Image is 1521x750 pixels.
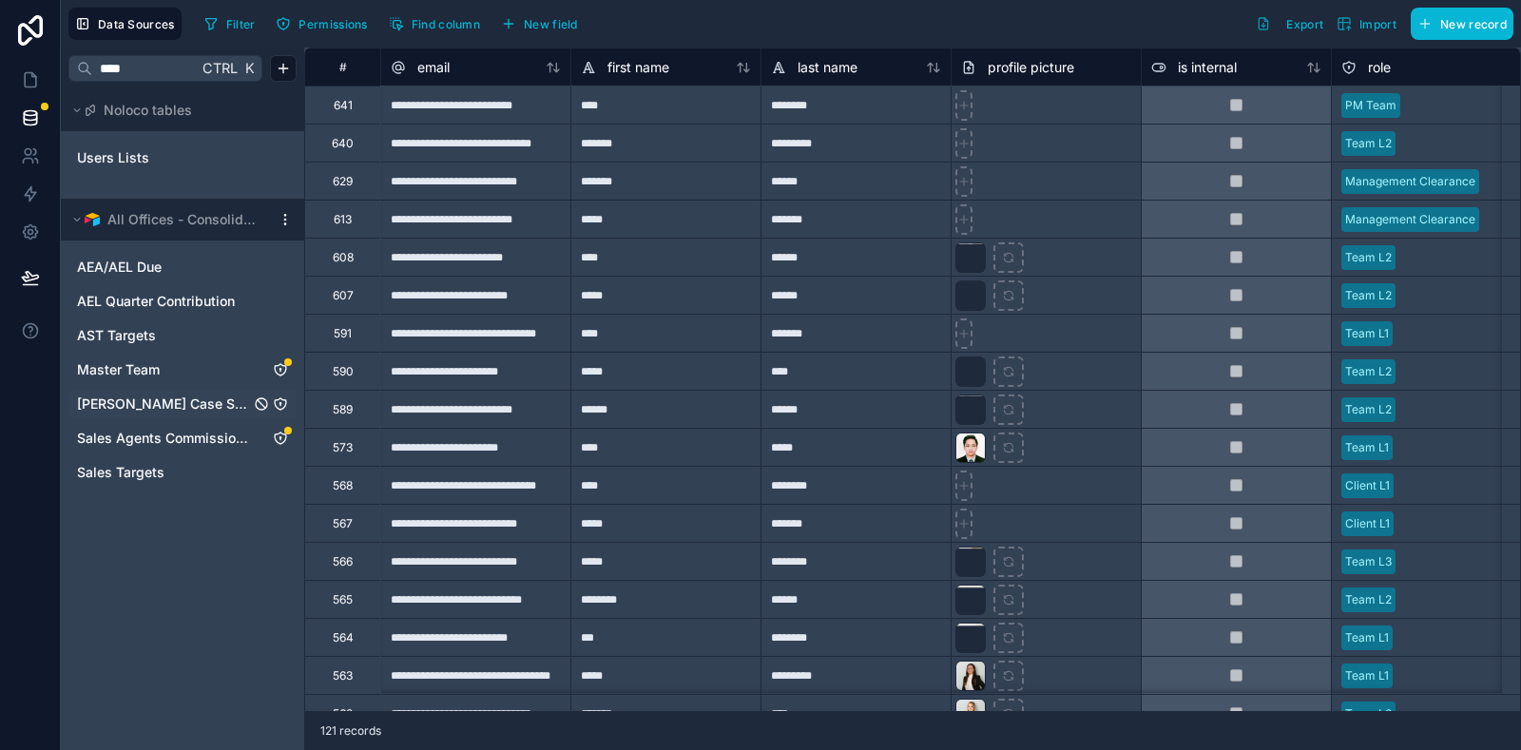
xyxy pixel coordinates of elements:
div: 564 [333,630,354,645]
span: K [242,62,256,75]
button: Permissions [269,10,374,38]
div: AST Targets [68,320,297,351]
button: New record [1411,8,1513,40]
div: 565 [333,592,353,607]
a: AST Targets [77,326,250,345]
div: Team L1 [1345,439,1389,456]
div: PM Team [1345,97,1396,114]
div: 567 [333,516,353,531]
div: 566 [333,554,353,569]
div: Sales Agents Commission & Deal Splits [68,423,297,453]
span: first name [607,58,669,77]
a: Users Lists [77,148,231,167]
div: Team L1 [1345,667,1389,684]
a: Master Team [77,360,250,379]
div: Team L2 [1345,249,1392,266]
button: Noloco tables [68,97,285,124]
div: Management Clearance [1345,211,1475,228]
img: Airtable Logo [85,212,100,227]
a: New record [1403,8,1513,40]
span: Noloco tables [104,101,192,120]
div: AEA/AEL Due [68,252,297,282]
span: AST Targets [77,326,156,345]
div: 608 [333,250,354,265]
div: 573 [333,440,353,455]
button: Data Sources [68,8,182,40]
div: 562 [333,706,353,721]
a: AEL Quarter Contribution [77,292,250,311]
a: Sales Agents Commission & Deal Splits [77,429,250,448]
div: 607 [333,288,354,303]
span: Filter [226,17,256,31]
span: Master Team [77,360,160,379]
span: is internal [1178,58,1237,77]
button: Find column [382,10,487,38]
div: 641 [334,98,353,113]
div: 590 [333,364,354,379]
div: Team L1 [1345,629,1389,646]
div: 563 [333,668,353,683]
span: AEL Quarter Contribution [77,292,235,311]
div: Sales Targets [68,457,297,488]
div: Team L3 [1345,553,1392,570]
div: Team L2 [1345,135,1392,152]
button: New field [494,10,585,38]
span: Data Sources [98,17,175,31]
button: Airtable LogoAll Offices - Consolidated [68,206,270,233]
span: profile picture [988,58,1074,77]
span: email [417,58,450,77]
div: Team L2 [1345,705,1392,722]
div: 613 [334,212,352,227]
div: Pello Case Studies [68,389,297,419]
span: Users Lists [77,148,149,167]
span: Import [1359,17,1396,31]
div: Master Team [68,355,297,385]
div: Team L2 [1345,401,1392,418]
div: Users Lists [68,143,297,173]
div: Client L1 [1345,515,1390,532]
span: Permissions [298,17,367,31]
span: Ctrl [201,56,240,80]
div: Client L1 [1345,477,1390,494]
div: 629 [333,174,353,189]
span: role [1368,58,1391,77]
div: 589 [333,402,353,417]
a: Permissions [269,10,381,38]
div: 591 [334,326,352,341]
a: Sales Targets [77,463,250,482]
span: Find column [412,17,480,31]
a: AEA/AEL Due [77,258,250,277]
button: Filter [197,10,262,38]
div: 640 [332,136,354,151]
span: AEA/AEL Due [77,258,162,277]
span: Sales Targets [77,463,164,482]
span: last name [798,58,857,77]
div: AEL Quarter Contribution [68,286,297,317]
button: Import [1330,8,1403,40]
div: Team L2 [1345,363,1392,380]
div: 568 [333,478,353,493]
span: New record [1440,17,1507,31]
span: Export [1286,17,1323,31]
div: Team L2 [1345,287,1392,304]
div: Team L1 [1345,325,1389,342]
div: Management Clearance [1345,173,1475,190]
button: Export [1249,8,1330,40]
span: New field [524,17,578,31]
span: 121 records [320,723,381,739]
div: Team L2 [1345,591,1392,608]
a: [PERSON_NAME] Case Studies [77,394,250,413]
span: All Offices - Consolidated [107,210,261,229]
div: # [319,60,366,74]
